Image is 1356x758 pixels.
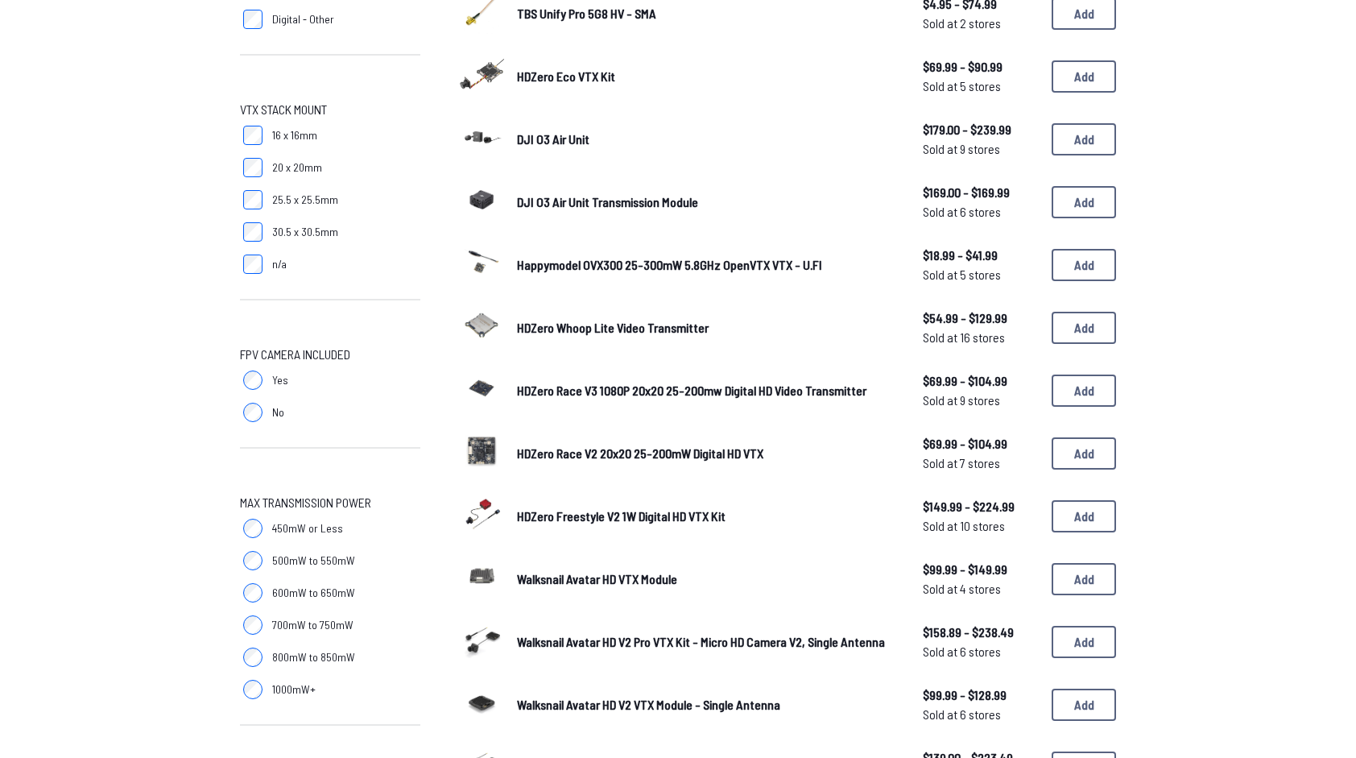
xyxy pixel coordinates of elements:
[923,579,1039,599] span: Sold at 4 stores
[243,615,263,635] input: 700mW to 750mW
[517,130,897,149] a: DJI O3 Air Unit
[517,508,726,524] span: HDZero Freestyle V2 1W Digital HD VTX Kit
[1052,123,1116,155] button: Add
[459,617,504,662] img: image
[240,345,350,364] span: FPV Camera Included
[459,114,504,164] a: image
[923,57,1039,77] span: $69.99 - $90.99
[923,328,1039,347] span: Sold at 16 stores
[517,4,897,23] a: TBS Unify Pro 5G8 HV - SMA
[243,158,263,177] input: 20 x 20mm
[923,434,1039,454] span: $69.99 - $104.99
[243,222,263,242] input: 30.5 x 30.5mm
[459,240,504,290] a: image
[459,491,504,536] img: image
[272,553,355,569] span: 500mW to 550mW
[272,585,355,601] span: 600mW to 650mW
[243,126,263,145] input: 16 x 16mm
[459,240,504,285] img: image
[923,371,1039,391] span: $69.99 - $104.99
[517,445,763,461] span: HDZero Race V2 20x20 25-200mW Digital HD VTX
[517,695,897,715] a: Walksnail Avatar HD V2 VTX Module - Single Antenna
[923,309,1039,328] span: $54.99 - $129.99
[517,193,897,212] a: DJI O3 Air Unit Transmission Module
[459,617,504,667] a: image
[923,686,1039,705] span: $99.99 - $128.99
[459,429,504,478] a: image
[243,190,263,209] input: 25.5 x 25.5mm
[517,6,656,21] span: TBS Unify Pro 5G8 HV - SMA
[517,131,589,147] span: DJI O3 Air Unit
[459,303,504,353] a: image
[459,554,504,599] img: image
[923,246,1039,265] span: $18.99 - $41.99
[923,623,1039,642] span: $158.89 - $238.49
[517,194,698,209] span: DJI O3 Air Unit Transmission Module
[272,404,284,420] span: No
[1052,689,1116,721] button: Add
[517,68,615,84] span: HDZero Eco VTX Kit
[923,642,1039,661] span: Sold at 6 stores
[517,255,897,275] a: Happymodel OVX300 25-300mW 5.8GHz OpenVTX VTX - U.Fl
[243,10,263,29] input: Digital - Other
[923,202,1039,222] span: Sold at 6 stores
[517,320,709,335] span: HDZero Whoop Lite Video Transmitter
[1052,437,1116,470] button: Add
[1052,563,1116,595] button: Add
[459,177,504,227] a: image
[272,520,343,536] span: 450mW or Less
[1052,626,1116,658] button: Add
[923,77,1039,96] span: Sold at 5 stores
[1052,375,1116,407] button: Add
[517,383,866,398] span: HDZero Race V3 1080P 20x20 25-200mw Digital HD Video Transmitter
[923,120,1039,139] span: $179.00 - $239.99
[517,634,885,649] span: Walksnail Avatar HD V2 Pro VTX Kit - Micro HD Camera V2, Single Antenna
[1052,186,1116,218] button: Add
[1052,60,1116,93] button: Add
[243,371,263,390] input: Yes
[459,429,504,474] img: image
[923,560,1039,579] span: $99.99 - $149.99
[517,381,897,400] a: HDZero Race V3 1080P 20x20 25-200mw Digital HD Video Transmitter
[923,516,1039,536] span: Sold at 10 stores
[923,497,1039,516] span: $149.99 - $224.99
[243,680,263,699] input: 1000mW+
[272,11,334,27] span: Digital - Other
[459,114,504,159] img: image
[1052,500,1116,532] button: Add
[243,583,263,603] input: 600mW to 650mW
[923,139,1039,159] span: Sold at 9 stores
[517,571,677,586] span: Walksnail Avatar HD VTX Module
[923,454,1039,473] span: Sold at 7 stores
[243,648,263,667] input: 800mW to 850mW
[240,100,327,119] span: VTX Stack Mount
[243,403,263,422] input: No
[923,183,1039,202] span: $169.00 - $169.99
[923,705,1039,724] span: Sold at 6 stores
[272,681,316,698] span: 1000mW+
[517,507,897,526] a: HDZero Freestyle V2 1W Digital HD VTX Kit
[923,391,1039,410] span: Sold at 9 stores
[272,372,288,388] span: Yes
[272,649,355,665] span: 800mW to 850mW
[517,570,897,589] a: Walksnail Avatar HD VTX Module
[272,617,353,633] span: 700mW to 750mW
[459,680,504,725] img: image
[459,366,504,411] img: image
[459,554,504,604] a: image
[243,551,263,570] input: 500mW to 550mW
[459,366,504,416] a: image
[272,256,287,272] span: n/a
[517,444,897,463] a: HDZero Race V2 20x20 25-200mW Digital HD VTX
[517,318,897,338] a: HDZero Whoop Lite Video Transmitter
[272,159,322,176] span: 20 x 20mm
[923,265,1039,284] span: Sold at 5 stores
[517,257,821,272] span: Happymodel OVX300 25-300mW 5.8GHz OpenVTX VTX - U.Fl
[459,680,504,730] a: image
[459,52,504,101] a: image
[1052,312,1116,344] button: Add
[240,493,371,512] span: Max Transmission Power
[517,67,897,86] a: HDZero Eco VTX Kit
[243,255,263,274] input: n/a
[459,491,504,541] a: image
